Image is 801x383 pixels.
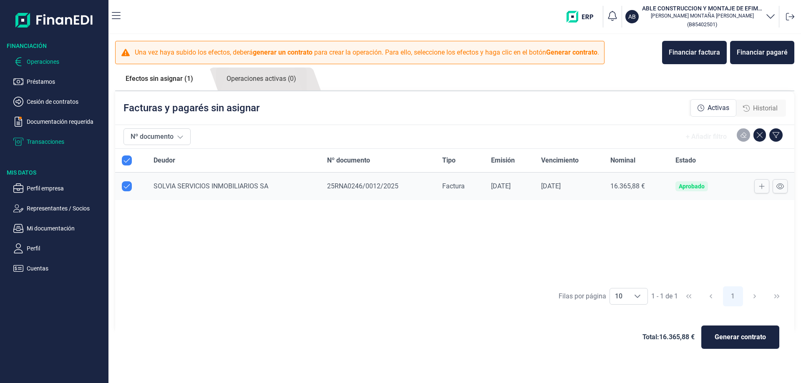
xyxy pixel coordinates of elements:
[642,4,762,13] h3: ABLE CONSTRUCCION Y MONTAJE DE EFIMEROS SL
[13,97,105,107] button: Cesión de contratos
[559,291,606,301] div: Filas por página
[154,182,268,190] span: SOLVIA SERVICIOS INMOBILIARIOS SA
[642,13,762,19] p: [PERSON_NAME] MONTAÑA [PERSON_NAME]
[627,288,647,304] div: Choose
[27,203,105,213] p: Representantes / Socios
[122,181,132,191] div: Row Unselected null
[546,48,597,56] b: Generar contrato
[13,223,105,233] button: Mi documentación
[610,182,662,190] div: 16.365,88 €
[122,155,132,165] div: All items selected
[737,48,788,58] div: Financiar pagaré
[669,48,720,58] div: Financiar factura
[541,155,579,165] span: Vencimiento
[651,293,678,300] span: 1 - 1 de 1
[115,68,204,90] a: Efectos sin asignar (1)
[690,99,736,117] div: Activas
[541,182,597,190] div: [DATE]
[701,286,721,306] button: Previous Page
[123,128,191,145] button: Nº documento
[253,48,312,56] b: generar un contrato
[27,57,105,67] p: Operaciones
[13,57,105,67] button: Operaciones
[628,13,636,21] p: AB
[327,155,370,165] span: Nº documento
[27,77,105,87] p: Préstamos
[662,41,727,64] button: Financiar factura
[216,68,307,90] a: Operaciones activas (0)
[13,203,105,213] button: Representantes / Socios
[679,286,699,306] button: First Page
[13,263,105,273] button: Cuentas
[679,183,705,190] div: Aprobado
[442,182,465,190] span: Factura
[15,7,93,33] img: Logo de aplicación
[610,288,627,304] span: 10
[753,103,778,113] span: Historial
[123,101,259,115] p: Facturas y pagarés sin asignar
[767,286,787,306] button: Last Page
[135,48,599,58] p: Una vez haya subido los efectos, deberá para crear la operación. Para ello, seleccione los efecto...
[27,117,105,127] p: Documentación requerida
[625,4,776,29] button: ABABLE CONSTRUCCION Y MONTAJE DE EFIMEROS SL[PERSON_NAME] MONTAÑA [PERSON_NAME](B85402501)
[708,103,729,113] span: Activas
[27,243,105,253] p: Perfil
[491,155,515,165] span: Emisión
[27,183,105,193] p: Perfil empresa
[642,332,695,342] span: Total: 16.365,88 €
[491,182,528,190] div: [DATE]
[27,223,105,233] p: Mi documentación
[567,11,599,23] img: erp
[13,137,105,147] button: Transacciones
[13,77,105,87] button: Préstamos
[715,332,766,342] span: Generar contrato
[27,97,105,107] p: Cesión de contratos
[13,117,105,127] button: Documentación requerida
[610,155,635,165] span: Nominal
[13,243,105,253] button: Perfil
[745,286,765,306] button: Next Page
[736,100,784,117] div: Historial
[730,41,794,64] button: Financiar pagaré
[442,155,456,165] span: Tipo
[13,183,105,193] button: Perfil empresa
[327,182,398,190] span: 25RNA0246/0012/2025
[675,155,696,165] span: Estado
[27,137,105,147] p: Transacciones
[154,155,175,165] span: Deudor
[687,21,717,28] small: Copiar cif
[723,286,743,306] button: Page 1
[701,325,779,349] button: Generar contrato
[27,263,105,273] p: Cuentas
